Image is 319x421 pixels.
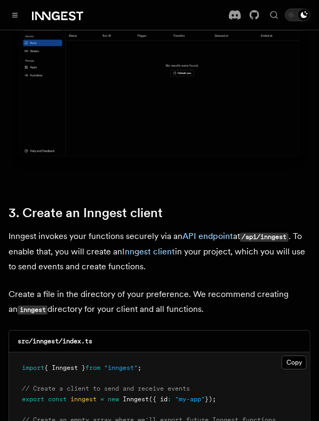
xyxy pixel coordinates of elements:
[285,9,310,21] button: Toggle dark mode
[100,395,104,403] span: =
[22,385,190,392] span: // Create a client to send and receive events
[18,306,47,315] code: inngest
[205,395,216,403] span: });
[104,364,138,372] span: "inngest"
[48,395,67,403] span: const
[44,364,85,372] span: { Inngest }
[168,395,171,403] span: :
[22,364,44,372] span: import
[123,395,149,403] span: Inngest
[9,9,21,21] button: Toggle navigation
[22,395,44,403] span: export
[182,231,233,241] a: API endpoint
[9,205,163,220] a: 3. Create an Inngest client
[282,356,307,369] button: Copy
[108,395,119,403] span: new
[138,364,141,372] span: ;
[122,246,175,257] a: Inngest client
[9,287,310,317] p: Create a file in the directory of your preference. We recommend creating an directory for your cl...
[149,395,168,403] span: ({ id
[240,233,289,242] code: /api/inngest
[175,395,205,403] span: "my-app"
[70,395,97,403] span: inngest
[268,9,281,21] button: Find something...
[85,364,100,372] span: from
[9,229,310,274] p: Inngest invokes your functions securely via an at . To enable that, you will create an in your pr...
[18,337,92,345] code: src/inngest/index.ts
